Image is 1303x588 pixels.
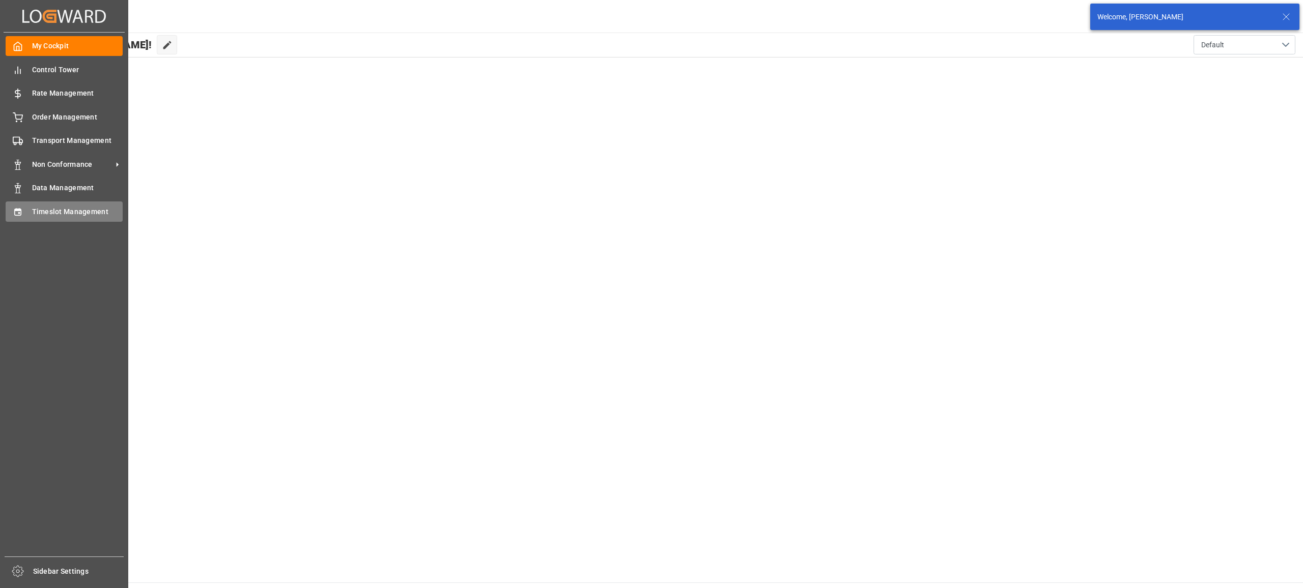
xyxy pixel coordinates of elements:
span: Transport Management [32,135,123,146]
a: Timeslot Management [6,201,123,221]
div: Welcome, [PERSON_NAME] [1097,12,1272,22]
a: Control Tower [6,60,123,79]
a: Data Management [6,178,123,198]
span: Rate Management [32,88,123,99]
span: Order Management [32,112,123,123]
span: My Cockpit [32,41,123,51]
a: Transport Management [6,131,123,151]
button: open menu [1194,35,1295,54]
span: Sidebar Settings [33,566,124,577]
a: Order Management [6,107,123,127]
span: Timeslot Management [32,207,123,217]
span: Data Management [32,183,123,193]
a: My Cockpit [6,36,123,56]
a: Rate Management [6,83,123,103]
span: Non Conformance [32,159,112,170]
span: Default [1201,40,1224,50]
span: Control Tower [32,65,123,75]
